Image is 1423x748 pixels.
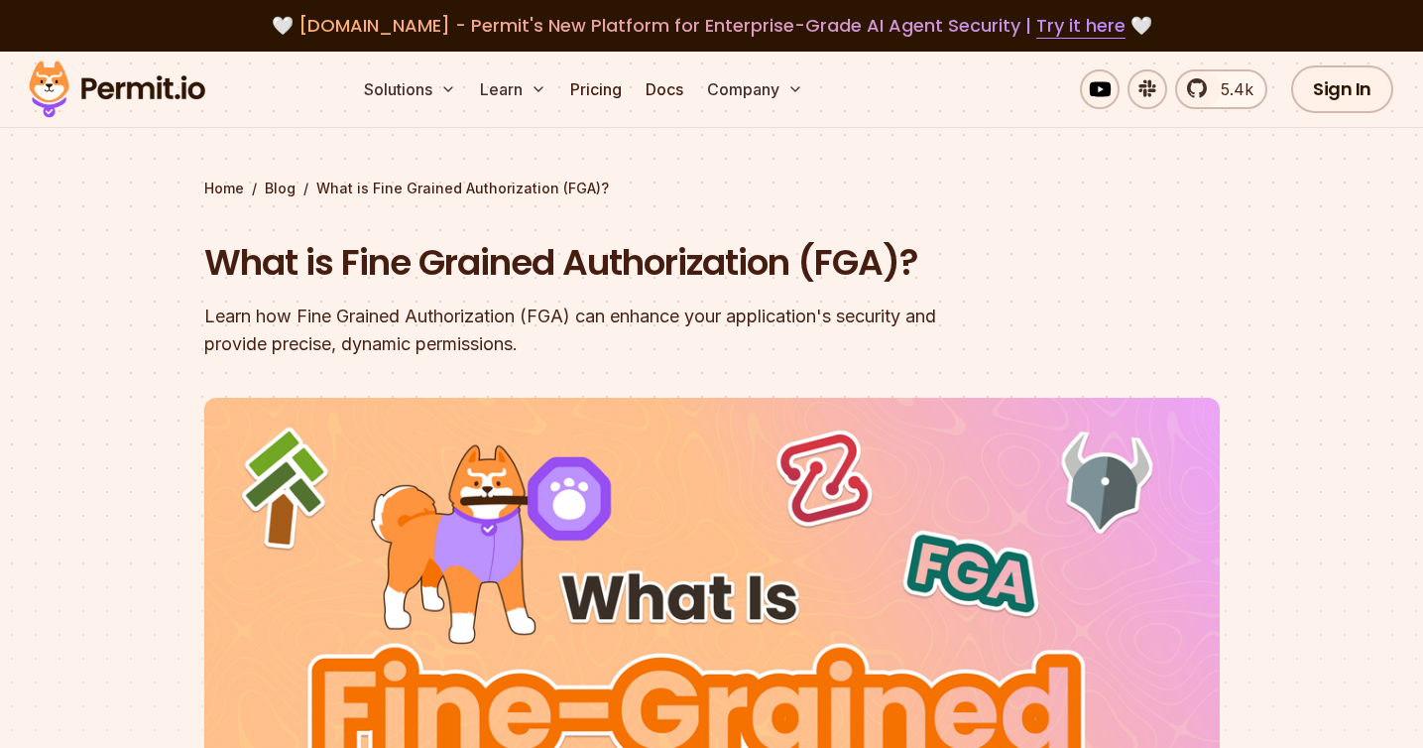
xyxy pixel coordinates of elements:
a: Docs [638,69,691,109]
a: Sign In [1291,65,1393,113]
a: Blog [265,179,296,198]
button: Company [699,69,811,109]
a: Home [204,179,244,198]
img: Permit logo [20,56,214,123]
a: 5.4k [1175,69,1267,109]
div: Learn how Fine Grained Authorization (FGA) can enhance your application's security and provide pr... [204,303,966,358]
span: 5.4k [1209,77,1253,101]
a: Try it here [1036,13,1126,39]
button: Learn [472,69,554,109]
span: [DOMAIN_NAME] - Permit's New Platform for Enterprise-Grade AI Agent Security | [298,13,1126,38]
h1: What is Fine Grained Authorization (FGA)? [204,238,966,288]
div: 🤍 🤍 [48,12,1375,40]
button: Solutions [356,69,464,109]
a: Pricing [562,69,630,109]
div: / / [204,179,1220,198]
